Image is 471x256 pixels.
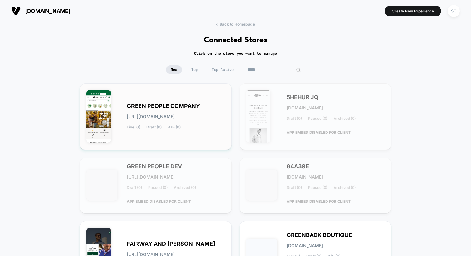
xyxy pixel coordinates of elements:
[287,95,318,100] span: 5HEHUR JQ
[11,6,21,16] img: Visually logo
[448,5,460,17] div: SC
[246,90,271,143] img: 5HEHUR_JQ
[194,51,277,56] h2: Click on the store you want to manage
[166,65,182,74] span: New
[216,22,255,26] span: < Back to Homepage
[25,8,70,14] span: [DOMAIN_NAME]
[174,185,196,190] span: Archived (0)
[287,185,302,190] span: Draft (0)
[287,164,309,169] span: 84A39E
[385,6,441,16] button: Create New Experience
[296,67,301,72] img: edit
[187,65,202,74] span: Top
[287,106,323,110] span: [DOMAIN_NAME]
[287,196,351,207] span: APP EMBED DISABLED FOR CLIENT
[287,175,323,179] span: [DOMAIN_NAME]
[146,125,162,129] span: Draft (0)
[86,90,111,143] img: GREEN_PEOPLE_COMPANY
[308,116,327,121] span: Paused (0)
[168,125,181,129] span: A/B (0)
[127,196,191,207] span: APP EMBED DISABLED FOR CLIENT
[127,104,200,108] span: GREEN PEOPLE COMPANY
[246,170,277,201] img: 84A39E
[446,5,462,17] button: SC
[127,175,175,179] span: [URL][DOMAIN_NAME]
[287,233,352,237] span: GREENBACK BOUTIQUE
[207,65,238,74] span: Top Active
[148,185,168,190] span: Paused (0)
[334,116,356,121] span: Archived (0)
[127,125,140,129] span: Live (0)
[127,114,175,119] span: [URL][DOMAIN_NAME]
[334,185,356,190] span: Archived (0)
[287,244,323,248] span: [DOMAIN_NAME]
[86,170,117,201] img: GREEN_PEOPLE_DEV
[127,185,142,190] span: Draft (0)
[204,36,268,45] h1: Connected Stores
[127,242,215,246] span: FAIRWAY AND [PERSON_NAME]
[127,164,182,169] span: GREEN PEOPLE DEV
[308,185,327,190] span: Paused (0)
[9,6,72,16] button: [DOMAIN_NAME]
[287,127,351,138] span: APP EMBED DISABLED FOR CLIENT
[287,116,302,121] span: Draft (0)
